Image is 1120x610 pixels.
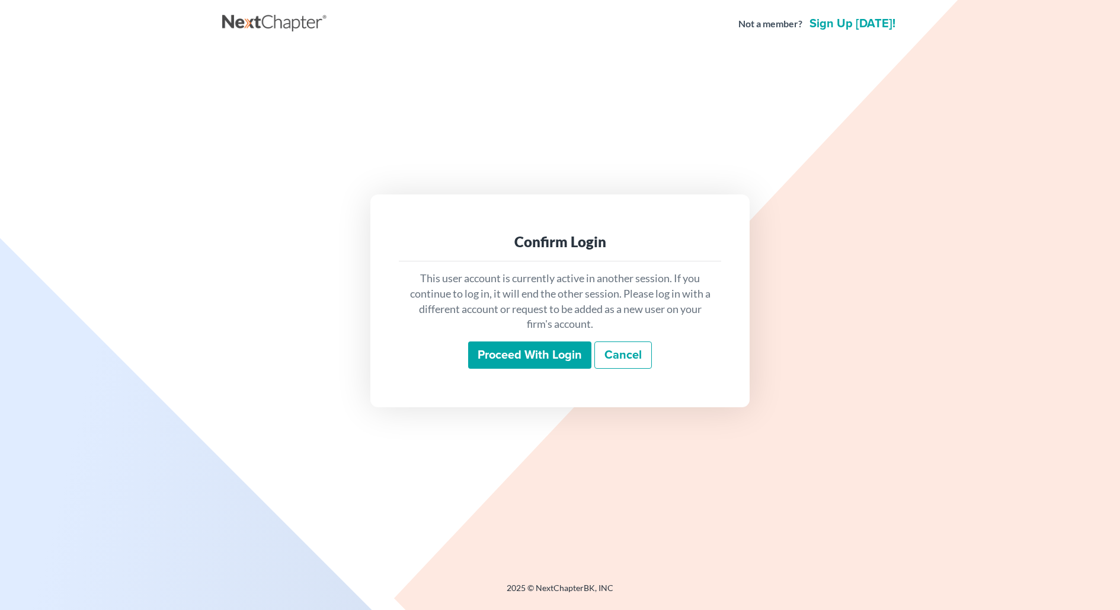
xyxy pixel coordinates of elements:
[222,582,898,603] div: 2025 © NextChapterBK, INC
[738,17,802,31] strong: Not a member?
[807,18,898,30] a: Sign up [DATE]!
[468,341,591,369] input: Proceed with login
[594,341,652,369] a: Cancel
[408,271,712,332] p: This user account is currently active in another session. If you continue to log in, it will end ...
[408,232,712,251] div: Confirm Login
